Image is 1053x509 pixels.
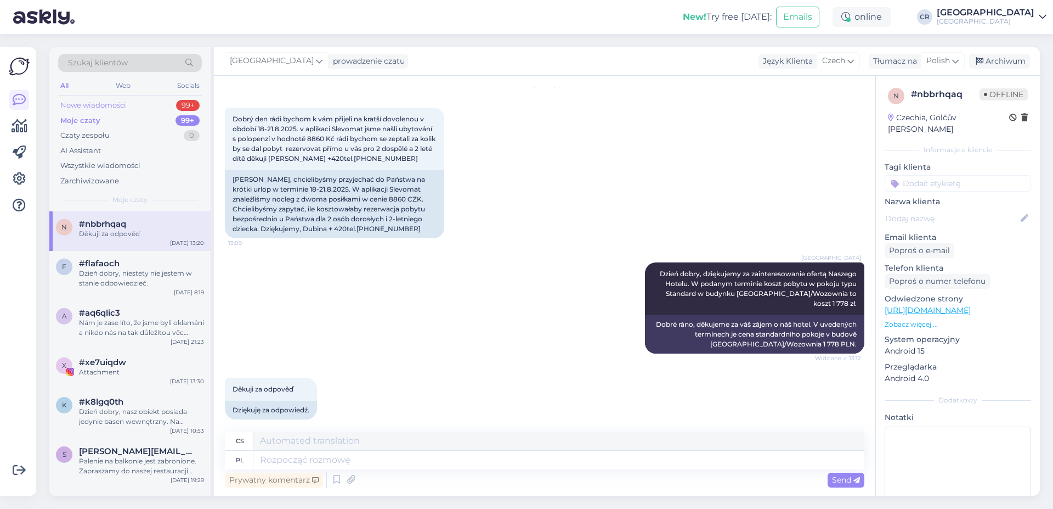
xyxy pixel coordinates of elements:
input: Dodać etykietę [885,175,1031,192]
div: Prywatny komentarz [225,473,323,488]
div: Archiwum [969,54,1030,69]
div: CR [917,9,932,25]
span: f [62,262,66,271]
span: s [63,450,66,458]
span: 13:09 [228,239,269,247]
b: New! [683,12,706,22]
div: pl [236,451,244,469]
span: Dobrý den rádi bychom k vám přijeli na kratší dovolenou v období 18-21.8.2025. v aplikaci Slevoma... [233,115,437,163]
p: Zobacz więcej ... [885,320,1031,329]
p: Email klienta [885,232,1031,243]
span: #aq6qlic3 [79,308,120,318]
span: Szukaj klientów [68,57,128,69]
div: Język Klienta [758,55,813,67]
span: n [893,92,899,100]
div: Czaty zespołu [60,130,110,141]
span: [GEOGRAPHIC_DATA] [801,254,861,262]
span: Czech [822,55,845,67]
div: [DATE] 21:23 [171,338,204,346]
img: Askly Logo [9,56,30,77]
span: #nbbrhqaq [79,219,126,229]
div: AI Assistant [60,146,101,156]
span: Děkuji za odpověď [233,385,293,393]
span: a [62,312,67,320]
p: Telefon klienta [885,262,1031,274]
div: 99+ [175,115,200,126]
div: Dobré ráno, děkujeme za váš zájem o náš hotel. V uvedených termínech je cena standardního pokoje ... [645,315,864,354]
div: Palenie na balkonie jest zabronione. Zapraszamy do naszej restauracji [GEOGRAPHIC_DATA] gdzie moż... [79,456,204,476]
div: Poproś o numer telefonu [885,274,990,289]
div: [DATE] 13:30 [170,377,204,385]
p: Przeglądarka [885,361,1031,373]
div: [DATE] 19:29 [171,476,204,484]
div: Nám je zase líto, že jsme byli oklamáni a nikdo nás na tak důležitou věc neupozornil, ani jsme se... [79,318,204,338]
span: 13:20 [228,420,269,428]
p: System operacyjny [885,334,1031,345]
div: Dziękuję za odpowiedź. [225,401,317,419]
p: Tagi klienta [885,161,1031,173]
span: Dzień dobry, dziękujemy za zainteresowanie ofertą Naszego Hotelu. W podanym terminie koszt pobytu... [660,270,858,307]
div: # nbbrhqaq [911,88,980,101]
div: Try free [DATE]: [683,10,772,24]
div: prowadzenie czatu [329,55,405,67]
p: Android 4.0 [885,373,1031,384]
div: Zarchiwizowane [60,176,119,187]
div: Informacje o kliencie [885,145,1031,155]
span: s.laubner@yahoo.de [79,446,193,456]
div: Socials [175,79,202,93]
div: Poproś o e-mail [885,243,954,258]
span: #xe7uiqdw [79,357,126,367]
span: #flafaoch [79,259,120,269]
div: Tłumacz na [869,55,917,67]
span: Send [832,475,860,485]
span: n [61,223,67,231]
div: [PERSON_NAME], chcielibyśmy przyjechać do Państwa na krótki urlop w terminie 18-21.8.2025. W apli... [225,170,444,238]
span: [GEOGRAPHIC_DATA] [230,55,314,67]
div: cs [236,432,244,450]
div: Moje czaty [60,115,100,126]
div: Czechia, Golčův [PERSON_NAME] [888,112,1009,135]
div: Attachment [79,367,204,377]
div: [DATE] 10:53 [170,427,204,435]
p: Nazwa klienta [885,196,1031,208]
a: [GEOGRAPHIC_DATA][GEOGRAPHIC_DATA] [937,8,1046,26]
div: online [833,7,891,27]
p: Odwiedzone strony [885,293,1031,305]
span: Widziane ✓ 13:12 [815,354,861,362]
div: All [58,79,71,93]
div: Nowe wiadomości [60,100,126,111]
span: #k8lgq0th [79,397,123,407]
div: [GEOGRAPHIC_DATA] [937,8,1034,17]
span: Moje czaty [112,195,148,205]
div: [DATE] 8:19 [174,288,204,297]
div: Dodatkowy [885,395,1031,405]
div: 99+ [176,100,200,111]
input: Dodaj nazwę [885,212,1018,225]
span: Offline [980,88,1028,100]
div: Děkuji za odpověď [79,229,204,239]
div: Web [114,79,133,93]
div: [DATE] 13:20 [170,239,204,247]
p: Android 15 [885,345,1031,357]
span: k [62,401,67,409]
span: Polish [926,55,950,67]
div: 0 [184,130,200,141]
div: [GEOGRAPHIC_DATA] [937,17,1034,26]
span: x [62,361,66,370]
div: Dzień dobry, nasz obiekt posiada jedynie basen wewnętrzny. Na przeciwko hotelu znajduje się natom... [79,407,204,427]
div: Wszystkie wiadomości [60,160,140,171]
div: Dzień dobry, niestety nie jestem w stanie odpowiedzieć. [79,269,204,288]
a: [URL][DOMAIN_NAME] [885,305,971,315]
button: Emails [776,7,819,27]
p: Notatki [885,412,1031,423]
